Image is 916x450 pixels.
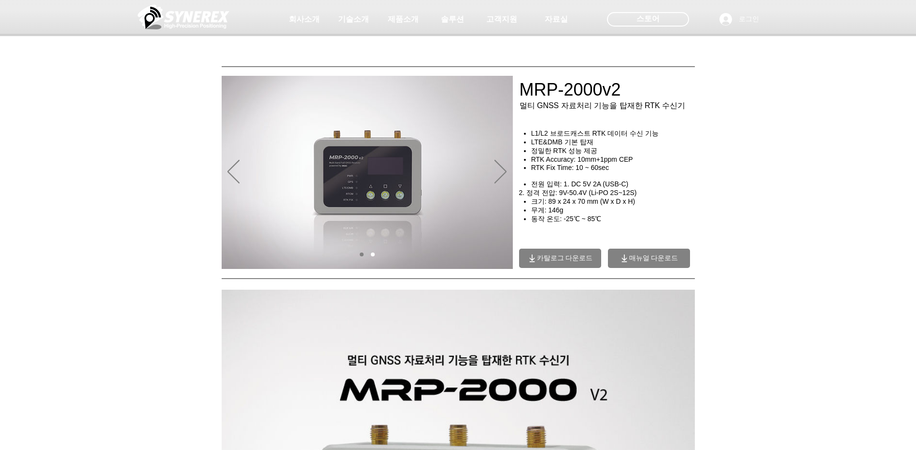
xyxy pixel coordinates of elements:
[222,76,513,269] div: 슬라이드쇼
[607,12,689,27] div: 스토어
[486,14,517,25] span: 고객지원
[735,14,762,24] span: 로그인
[379,10,427,29] a: 제품소개
[531,180,628,188] span: 전원 입력: 1. DC 5V 2A (USB-C)
[531,215,601,223] span: 동작 온도: -25℃ ~ 85℃
[532,10,580,29] a: 자료실
[360,253,364,256] a: 01
[545,14,568,25] span: 자료실
[537,254,593,263] span: 카탈로그 다운로드
[519,189,637,197] span: 2. 정격 전압: 9V-50.4V (Li-PO 2S~12S)
[280,10,328,29] a: 회사소개
[227,160,240,185] button: 이전
[371,253,375,256] a: 02
[608,249,690,268] a: 매뉴얼 다운로드
[531,197,635,205] span: 크기: 89 x 24 x 70 mm (W x D x H)
[356,253,378,256] nav: 슬라이드
[629,254,678,263] span: 매뉴얼 다운로드
[519,249,601,268] a: 카탈로그 다운로드
[531,206,564,214] span: 무게: 146g
[138,2,229,31] img: 씨너렉스_White_simbol_대지 1.png
[289,14,320,25] span: 회사소개
[713,10,766,28] button: 로그인
[222,76,513,269] img: MRP2000v2_정면.jpg
[338,14,369,25] span: 기술소개
[441,14,464,25] span: 솔루션
[329,10,378,29] a: 기술소개
[531,155,633,163] span: RTK Accuracy: 10mm+1ppm CEP
[636,14,660,24] span: 스토어
[428,10,477,29] a: 솔루션
[531,164,609,171] span: RTK Fix Time: 10 ~ 60sec
[531,147,597,155] span: 정밀한 RTK 성능 제공
[494,160,507,185] button: 다음
[478,10,526,29] a: 고객지원
[388,14,419,25] span: 제품소개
